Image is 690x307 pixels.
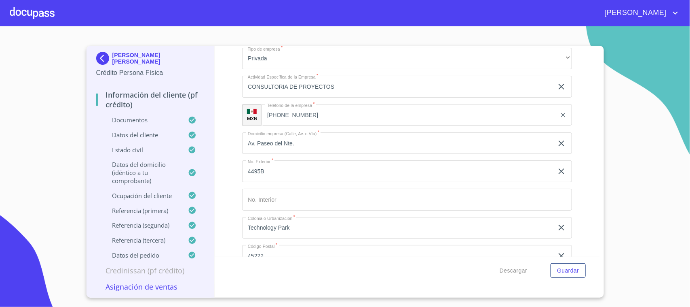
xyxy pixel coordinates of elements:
[242,48,572,70] div: Privada
[96,236,188,244] p: Referencia (tercera)
[96,131,188,139] p: Datos del cliente
[551,263,585,278] button: Guardar
[500,266,527,276] span: Descargar
[96,52,112,65] img: Docupass spot blue
[557,251,566,261] button: clear input
[599,6,680,19] button: account of current user
[96,90,205,109] p: Información del cliente (PF crédito)
[496,263,530,278] button: Descargar
[96,192,188,200] p: Ocupación del Cliente
[96,207,188,215] p: Referencia (primera)
[557,223,566,232] button: clear input
[96,68,205,78] p: Crédito Persona Física
[557,166,566,176] button: clear input
[247,109,257,115] img: R93DlvwvvjP9fbrDwZeCRYBHk45OWMq+AAOlFVsxT89f82nwPLnD58IP7+ANJEaWYhP0Tx8kkA0WlQMPQsAAgwAOmBj20AXj6...
[96,146,188,154] p: Estado Civil
[112,52,205,65] p: [PERSON_NAME] [PERSON_NAME]
[560,112,566,118] button: clear input
[96,251,188,259] p: Datos del pedido
[96,282,205,292] p: Asignación de Ventas
[247,115,257,122] p: MXN
[599,6,671,19] span: [PERSON_NAME]
[557,139,566,148] button: clear input
[96,160,188,185] p: Datos del domicilio (idéntico a tu comprobante)
[557,82,566,92] button: clear input
[96,52,205,68] div: [PERSON_NAME] [PERSON_NAME]
[96,221,188,229] p: Referencia (segunda)
[557,266,579,276] span: Guardar
[96,266,205,275] p: Credinissan (PF crédito)
[96,116,188,124] p: Documentos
